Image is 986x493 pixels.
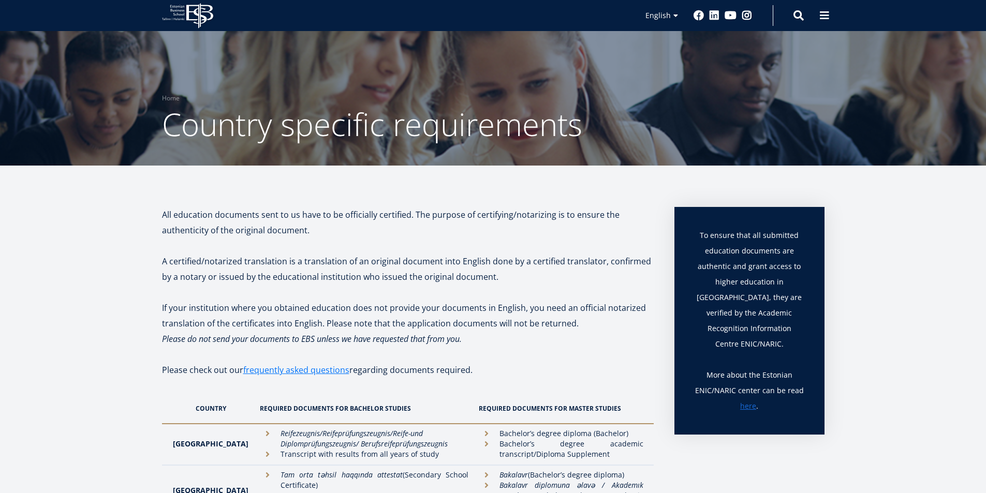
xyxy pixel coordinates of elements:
[162,253,654,285] p: A certified/notarized translation is a translation of an original document into English done by a...
[709,10,719,21] a: Linkedin
[281,428,448,449] em: und Diplomprüfungszeugnis/ Berufsreifeprüfungszeugnis
[479,428,643,439] li: Bachelor’s degree diploma (Bachelor)
[740,398,756,414] a: here
[260,449,469,459] li: Transcript with results from all years of study
[162,93,180,103] a: Home
[694,10,704,21] a: Facebook
[162,362,654,393] p: Please check out our regarding documents required.
[255,393,474,424] th: Required documents for Bachelor studies
[499,470,528,480] em: Bakalavr
[162,333,462,345] em: Please do not send your documents to EBS unless we have requested that from you.
[162,393,255,424] th: Country
[173,439,248,449] strong: [GEOGRAPHIC_DATA]
[281,470,403,480] em: Tam orta təhsil haqqında attestat
[281,428,410,438] em: Reifezeugnis/Reifeprüfungszeugnis/Reife-
[474,393,653,424] th: Required documents for Master studies
[162,103,582,145] span: Country specific requirements
[695,367,804,414] p: More about the Estonian ENIC/NARIC center can be read .
[479,470,643,480] li: (Bachelor’s degree diploma)
[243,362,349,378] a: frequently asked questions
[725,10,737,21] a: Youtube
[479,439,643,459] li: Bachelor’s degree academic transcript/Diploma Supplement
[162,207,654,238] p: All education documents sent to us have to be officially certified. The purpose of certifying/not...
[260,470,469,490] li: (Secondary School Certificate)
[742,10,752,21] a: Instagram
[162,300,654,331] p: If your institution where you obtained education does not provide your documents in English, you ...
[695,228,804,367] p: To ensure that all submitted education documents are authentic and grant access to higher educati...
